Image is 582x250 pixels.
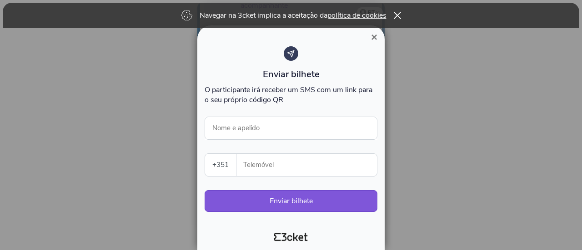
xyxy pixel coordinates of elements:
[205,117,377,140] input: Nome e apelido
[200,10,386,20] p: Navegar na 3cket implica a aceitação da
[327,10,386,20] a: política de cookies
[236,154,378,176] label: Telemóvel
[371,31,377,43] span: ×
[205,85,372,105] span: O participante irá receber um SMS com um link para o seu próprio código QR
[205,190,377,212] button: Enviar bilhete
[263,68,320,80] span: Enviar bilhete
[205,117,267,139] label: Nome e apelido
[244,154,377,176] input: Telemóvel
